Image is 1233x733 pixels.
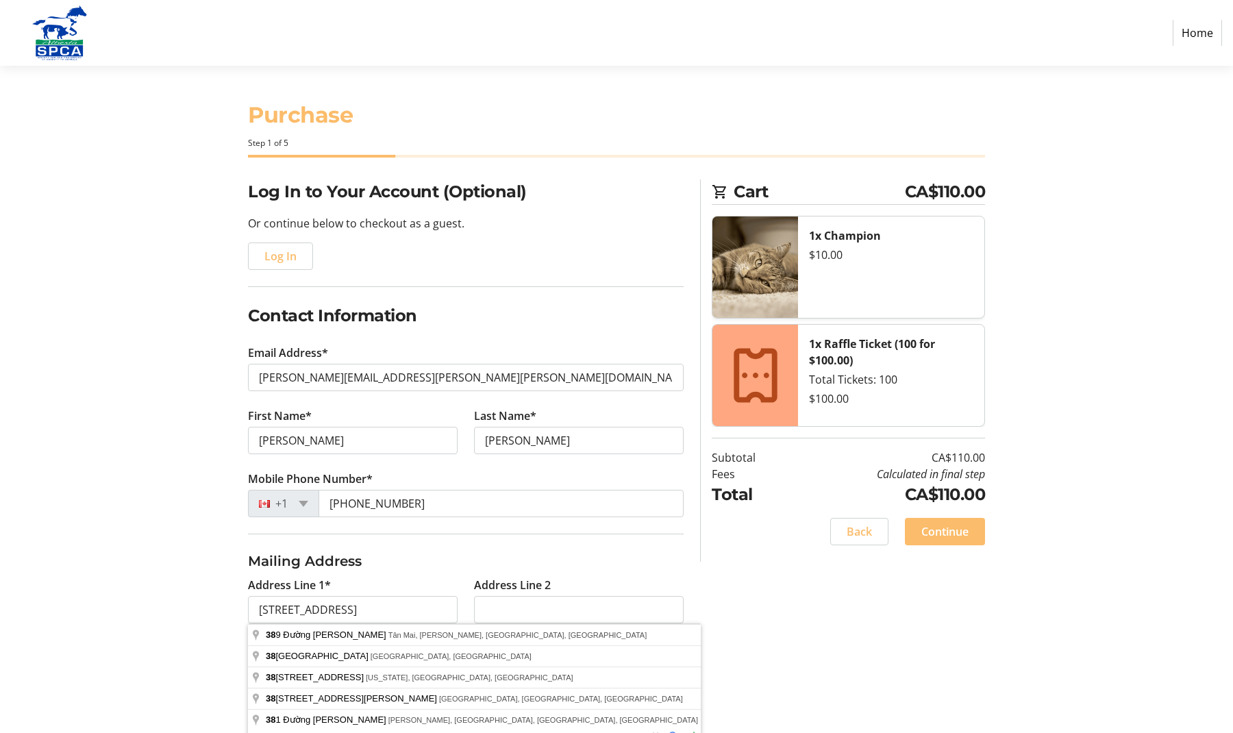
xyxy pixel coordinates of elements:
label: Last Name* [474,408,536,424]
h2: Log In to Your Account (Optional) [248,179,684,204]
strong: 1x Raffle Ticket (100 for $100.00) [809,336,935,368]
td: Calculated in final step [790,466,985,482]
span: 38 [266,693,275,704]
h2: Contact Information [248,303,684,328]
span: 38 [266,715,275,725]
button: Back [830,518,888,545]
span: Tân Mai, [PERSON_NAME], [GEOGRAPHIC_DATA], [GEOGRAPHIC_DATA] [388,631,647,639]
h3: Mailing Address [248,551,684,571]
span: [GEOGRAPHIC_DATA] [266,651,371,661]
div: Step 1 of 5 [248,137,985,149]
button: Continue [905,518,985,545]
span: 38 [266,651,275,661]
img: Alberta SPCA's Logo [11,5,108,60]
span: Cart [734,179,905,204]
h1: Purchase [248,99,985,132]
td: Subtotal [712,449,790,466]
span: 9 Đường [PERSON_NAME] [266,630,388,640]
span: Log In [264,248,297,264]
td: Fees [712,466,790,482]
span: CA$110.00 [905,179,986,204]
span: 1 Đường [PERSON_NAME] [266,715,388,725]
input: (506) 234-5678 [319,490,684,517]
p: Or continue below to checkout as a guest. [248,215,684,232]
span: [GEOGRAPHIC_DATA], [GEOGRAPHIC_DATA] [371,652,532,660]
input: Address [248,596,458,623]
a: Home [1173,20,1222,46]
label: Address Line 2 [474,577,551,593]
span: [US_STATE], [GEOGRAPHIC_DATA], [GEOGRAPHIC_DATA] [366,673,573,682]
button: Log In [248,243,313,270]
strong: 1x Champion [809,228,881,243]
td: Total [712,482,790,507]
label: Address Line 1* [248,577,331,593]
span: 38 [266,630,275,640]
span: Continue [921,523,969,540]
span: [STREET_ADDRESS] [266,672,366,682]
td: CA$110.00 [790,482,985,507]
td: CA$110.00 [790,449,985,466]
div: $10.00 [809,247,973,263]
div: Total Tickets: 100 [809,371,973,388]
label: Email Address* [248,345,328,361]
span: Back [847,523,872,540]
label: Mobile Phone Number* [248,471,373,487]
div: $100.00 [809,390,973,407]
span: 38 [266,672,275,682]
span: [STREET_ADDRESS][PERSON_NAME] [266,693,439,704]
label: First Name* [248,408,312,424]
span: [GEOGRAPHIC_DATA], [GEOGRAPHIC_DATA], [GEOGRAPHIC_DATA] [439,695,683,703]
span: [PERSON_NAME], [GEOGRAPHIC_DATA], [GEOGRAPHIC_DATA], [GEOGRAPHIC_DATA] [388,716,698,724]
img: Champion [712,216,798,318]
